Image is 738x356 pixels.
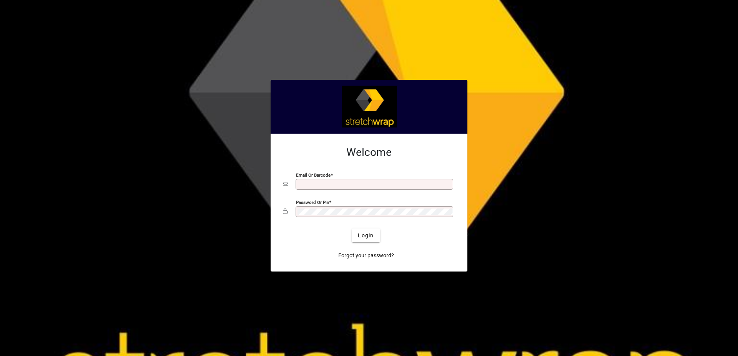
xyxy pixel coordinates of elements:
h2: Welcome [283,146,455,159]
mat-label: Email or Barcode [296,172,331,178]
span: Forgot your password? [338,252,394,260]
a: Forgot your password? [335,248,397,262]
span: Login [358,232,374,240]
mat-label: Password or Pin [296,200,329,205]
button: Login [352,229,380,242]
